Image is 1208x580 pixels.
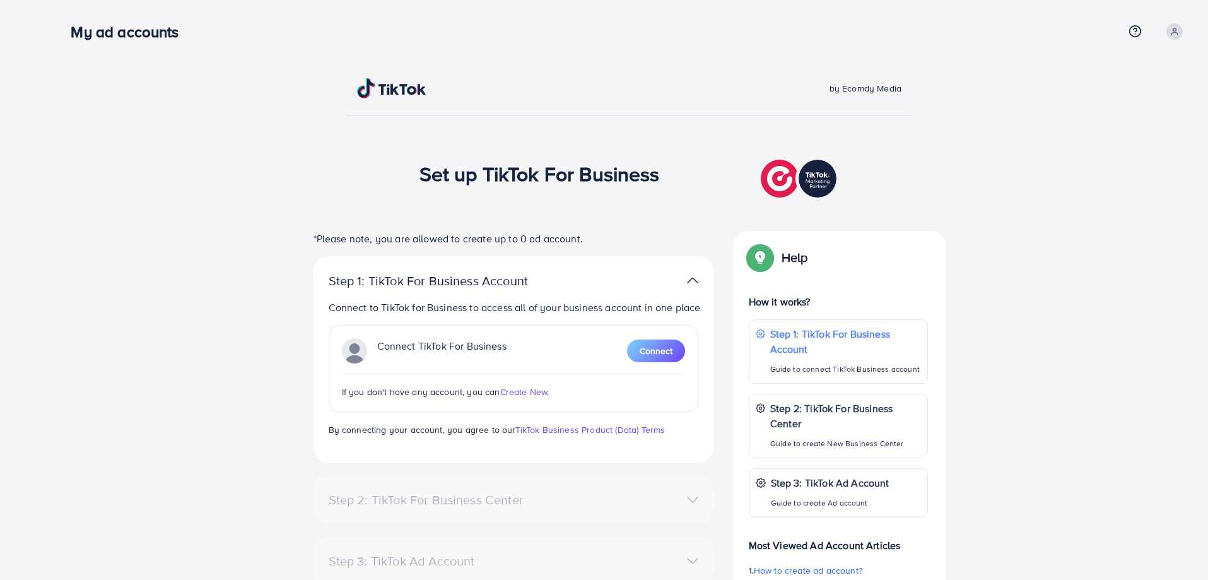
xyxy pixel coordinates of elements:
[377,338,507,364] p: Connect TikTok For Business
[500,386,549,398] span: Create New.
[782,250,808,265] p: Help
[770,436,921,451] p: Guide to create New Business Center
[749,246,771,269] img: Popup guide
[771,475,889,490] p: Step 3: TikTok Ad Account
[761,157,840,201] img: TikTok partner
[329,273,568,288] p: Step 1: TikTok For Business Account
[342,386,500,398] span: If you don't have any account, you can
[770,401,921,431] p: Step 2: TikTok For Business Center
[627,340,685,362] button: Connect
[515,423,666,436] a: TikTok Business Product (Data) Terms
[830,82,901,95] span: by Ecomdy Media
[749,563,928,578] p: 1.
[357,78,426,98] img: TikTok
[419,162,660,186] h1: Set up TikTok For Business
[749,294,928,309] p: How it works?
[329,422,698,437] p: By connecting your account, you agree to our
[771,495,889,511] p: Guide to create Ad account
[749,528,928,553] p: Most Viewed Ad Account Articles
[314,231,713,246] p: *Please note, you are allowed to create up to 0 ad account.
[770,362,921,377] p: Guide to connect TikTok Business account
[329,300,703,315] p: Connect to TikTok for Business to access all of your business account in one place
[687,271,698,290] img: TikTok partner
[640,345,672,357] span: Connect
[754,564,862,577] span: How to create ad account?
[342,338,367,364] img: TikTok partner
[770,326,921,357] p: Step 1: TikTok For Business Account
[71,23,189,41] h3: My ad accounts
